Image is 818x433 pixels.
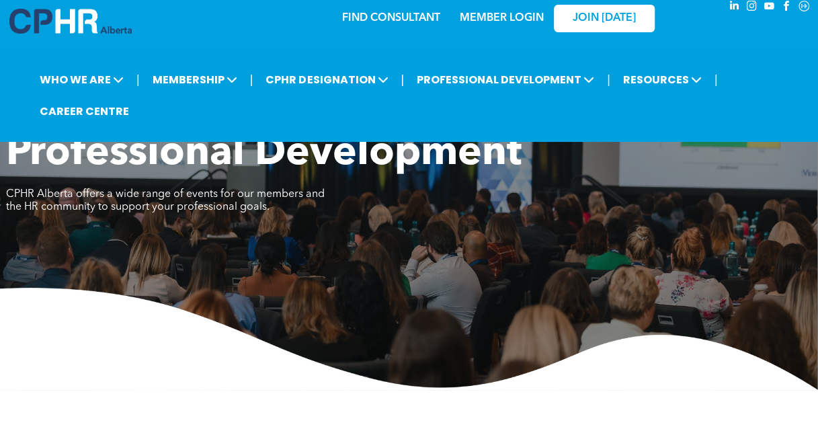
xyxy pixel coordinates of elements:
a: JOIN [DATE] [554,5,655,32]
li: | [250,66,253,93]
a: CAREER CENTRE [36,99,133,124]
a: MEMBER LOGIN [460,13,544,24]
img: A blue and white logo for cp alberta [9,9,132,34]
span: CPHR Alberta offers a wide range of events for our members and the HR community to support your p... [6,189,325,212]
span: MEMBERSHIP [149,67,241,92]
li: | [401,66,404,93]
span: Professional Development [6,134,522,174]
a: FIND CONSULTANT [342,13,440,24]
span: CPHR DESIGNATION [261,67,392,92]
li: | [136,66,140,93]
span: RESOURCES [619,67,706,92]
li: | [607,66,610,93]
span: WHO WE ARE [36,67,128,92]
li: | [714,66,718,93]
span: JOIN [DATE] [573,12,636,25]
span: PROFESSIONAL DEVELOPMENT [413,67,598,92]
